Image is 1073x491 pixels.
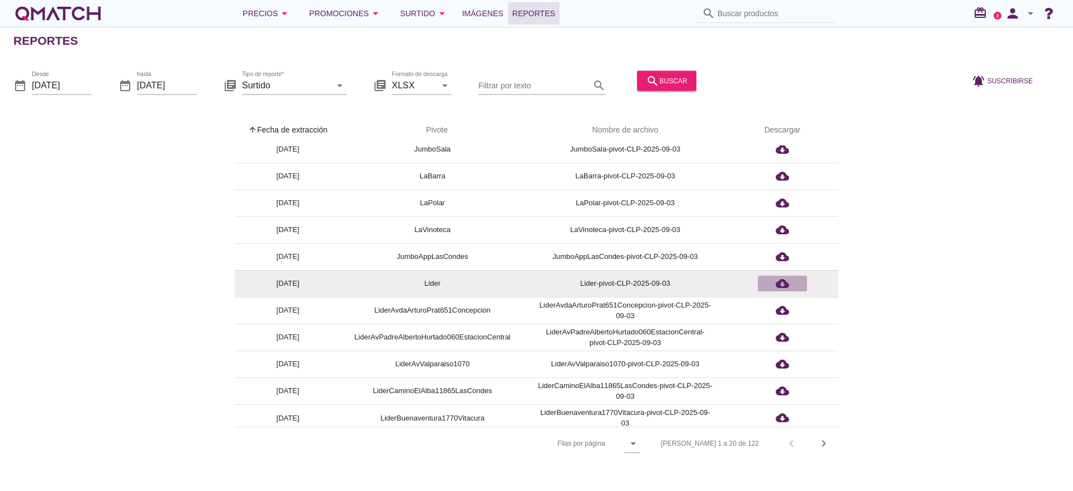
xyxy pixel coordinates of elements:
i: date_range [13,78,27,92]
td: LaBarra [341,163,524,190]
i: search [646,74,659,87]
span: Reportes [512,7,556,20]
i: search [702,7,715,20]
td: JumboAppLasCondes-pivot-CLP-2025-09-03 [524,243,727,270]
td: [DATE] [235,377,341,404]
i: cloud_download [776,357,789,371]
td: Lider-pivot-CLP-2025-09-03 [524,270,727,297]
input: hasta [137,76,197,94]
div: buscar [646,74,687,87]
td: LaVinoteca [341,216,524,243]
td: LaPolar [341,190,524,216]
button: Surtido [391,2,458,25]
td: [DATE] [235,136,341,163]
i: cloud_download [776,411,789,424]
input: Formato de descarga [392,76,436,94]
span: Suscribirse [987,75,1033,86]
div: Surtido [400,7,449,20]
a: 2 [994,12,1001,20]
a: Imágenes [458,2,508,25]
a: Reportes [508,2,560,25]
button: Next page [814,433,834,454]
i: library_books [373,78,387,92]
i: arrow_drop_down [435,7,449,20]
td: LiderCaminoElAlba11865LasCondes [341,377,524,404]
td: [DATE] [235,297,341,324]
i: cloud_download [776,169,789,183]
td: JumboSala-pivot-CLP-2025-09-03 [524,136,727,163]
td: [DATE] [235,243,341,270]
td: LiderAvdaArturoPrat651Concepcion-pivot-CLP-2025-09-03 [524,297,727,324]
i: arrow_upward [248,125,257,134]
th: Nombre de archivo: Not sorted. [524,115,727,146]
th: Pivote: Not sorted. Activate to sort ascending. [341,115,524,146]
i: redeem [974,6,991,20]
td: [DATE] [235,163,341,190]
th: Fecha de extracción: Sorted ascending. Activate to sort descending. [235,115,341,146]
i: cloud_download [776,277,789,290]
td: JumboSala [341,136,524,163]
i: cloud_download [776,143,789,156]
i: cloud_download [776,196,789,210]
i: arrow_drop_down [1024,7,1037,20]
i: cloud_download [776,384,789,398]
td: LiderAvPadreAlbertoHurtado060EstacionCentral-pivot-CLP-2025-09-03 [524,324,727,351]
i: arrow_drop_down [333,78,346,92]
i: cloud_download [776,223,789,237]
td: LiderCaminoElAlba11865LasCondes-pivot-CLP-2025-09-03 [524,377,727,404]
td: [DATE] [235,324,341,351]
i: cloud_download [776,331,789,344]
button: Promociones [300,2,391,25]
h2: Reportes [13,32,78,50]
i: arrow_drop_down [369,7,382,20]
input: Filtrar por texto [478,76,590,94]
td: JumboAppLasCondes [341,243,524,270]
td: LaVinoteca-pivot-CLP-2025-09-03 [524,216,727,243]
i: cloud_download [776,250,789,263]
td: LiderAvdaArturoPrat651Concepcion [341,297,524,324]
input: Tipo de reporte* [242,76,331,94]
td: LiderAvValparaiso1070-pivot-CLP-2025-09-03 [524,351,727,377]
i: notifications_active [972,74,987,87]
th: Descargar: Not sorted. [727,115,838,146]
td: [DATE] [235,351,341,377]
div: Promociones [309,7,382,20]
td: LaBarra-pivot-CLP-2025-09-03 [524,163,727,190]
div: [PERSON_NAME] 1 a 20 de 122 [661,438,759,448]
i: library_books [224,78,237,92]
div: Precios [243,7,291,20]
td: LiderAvValparaiso1070 [341,351,524,377]
i: arrow_drop_down [278,7,291,20]
a: white-qmatch-logo [13,2,103,25]
div: Filas por página [445,427,639,460]
i: date_range [118,78,132,92]
input: Buscar productos [718,4,829,22]
button: buscar [637,70,696,91]
i: arrow_drop_down [626,437,640,450]
td: Lider [341,270,524,297]
text: 2 [996,13,999,18]
span: Imágenes [462,7,504,20]
i: person [1001,6,1024,21]
i: chevron_right [817,437,830,450]
td: LiderBuenaventura1770Vitacura-pivot-CLP-2025-09-03 [524,404,727,431]
button: Suscribirse [963,70,1042,91]
i: search [592,78,606,92]
td: [DATE] [235,190,341,216]
td: LaPolar-pivot-CLP-2025-09-03 [524,190,727,216]
td: [DATE] [235,270,341,297]
td: LiderBuenaventura1770Vitacura [341,404,524,431]
td: LiderAvPadreAlbertoHurtado060EstacionCentral [341,324,524,351]
i: cloud_download [776,304,789,317]
td: [DATE] [235,404,341,431]
button: Precios [234,2,300,25]
td: [DATE] [235,216,341,243]
input: Desde [32,76,92,94]
i: arrow_drop_down [438,78,452,92]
